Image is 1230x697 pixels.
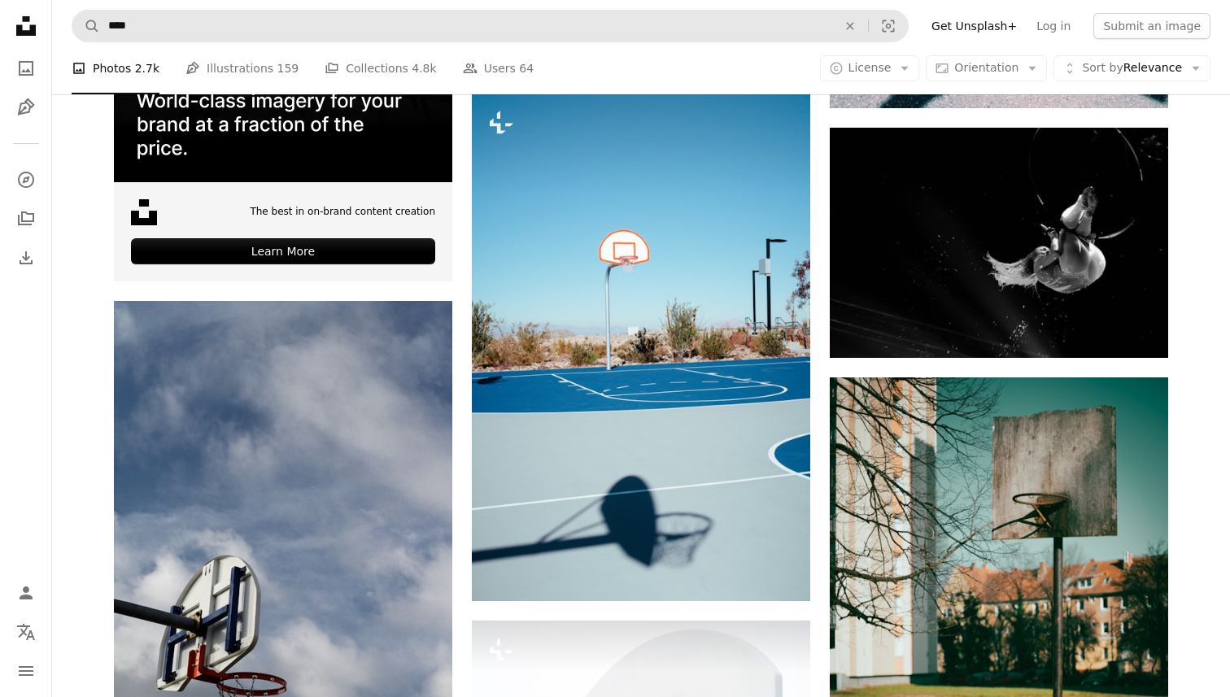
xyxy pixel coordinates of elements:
[472,339,810,354] a: a shadow of a basketball hoop on a basketball court
[869,11,908,41] button: Visual search
[10,242,42,274] a: Download History
[72,11,100,41] button: Search Unsplash
[10,655,42,687] button: Menu
[131,199,157,225] img: file-1631678316303-ed18b8b5cb9cimage
[10,163,42,196] a: Explore
[10,52,42,85] a: Photos
[277,59,299,77] span: 159
[1053,55,1210,81] button: Sort byRelevance
[131,238,435,264] div: Learn More
[954,61,1018,74] span: Orientation
[922,13,1027,39] a: Get Unsplash+
[1082,60,1182,76] span: Relevance
[250,205,435,219] span: The best in on-brand content creation
[10,577,42,609] a: Log in / Sign up
[114,547,452,562] a: white and red basketball hoop
[1082,61,1123,74] span: Sort by
[1027,13,1080,39] a: Log in
[830,624,1168,638] a: a basketball hoop in the middle of a grassy area
[472,94,810,601] img: a shadow of a basketball hoop on a basketball court
[832,11,868,41] button: Clear
[325,42,436,94] a: Collections 4.8k
[820,55,920,81] button: License
[848,61,892,74] span: License
[72,10,909,42] form: Find visuals sitewide
[412,59,436,77] span: 4.8k
[463,42,534,94] a: Users 64
[926,55,1047,81] button: Orientation
[185,42,299,94] a: Illustrations 159
[830,235,1168,250] a: a woman in the air with a hoop above her head
[10,616,42,648] button: Language
[10,91,42,124] a: Illustrations
[830,128,1168,358] img: a woman in the air with a hoop above her head
[1093,13,1210,39] button: Submit an image
[10,10,42,46] a: Home — Unsplash
[519,59,534,77] span: 64
[10,203,42,235] a: Collections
